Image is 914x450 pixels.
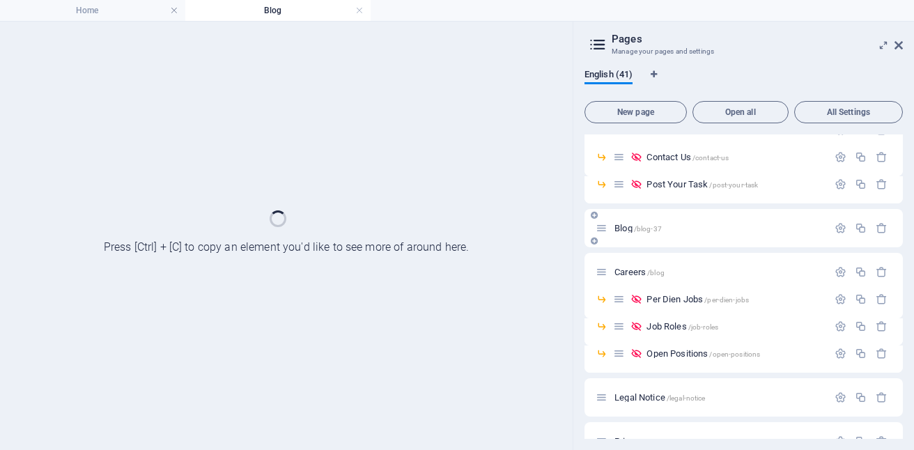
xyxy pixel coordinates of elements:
div: Remove [876,222,888,234]
div: Remove [876,391,888,403]
span: Click to open page [646,152,729,162]
div: Duplicate [855,266,867,278]
button: New page [584,101,687,123]
span: All Settings [800,108,897,116]
span: /per-dien-jobs [704,296,749,304]
div: Remove [876,348,888,359]
span: New page [591,108,681,116]
div: Settings [835,320,846,332]
div: Remove [876,151,888,163]
span: Open all [699,108,782,116]
span: /legal-notice [667,394,706,402]
h4: Blog [185,3,371,18]
span: Click to open page [614,223,662,233]
div: Duplicate [855,178,867,190]
div: Privacy/privacy [610,437,828,446]
h3: Manage your pages and settings [612,45,875,58]
span: Click to open page [646,294,749,304]
div: Remove [876,293,888,305]
div: Legal Notice/legal-notice [610,393,828,402]
div: Duplicate [855,348,867,359]
div: Settings [835,293,846,305]
div: Remove [876,266,888,278]
span: English (41) [584,66,633,86]
button: Open all [692,101,789,123]
div: Remove [876,435,888,447]
span: Click to open page [646,179,758,189]
h2: Pages [612,33,903,45]
div: Open Positions/open-positions [642,349,827,358]
span: /blog-37 [634,225,662,233]
div: Duplicate [855,151,867,163]
div: Duplicate [855,391,867,403]
div: Settings [835,266,846,278]
span: Click to open page [614,392,705,403]
div: Careers/blog [610,267,828,277]
div: Settings [835,391,846,403]
div: Post Your Task/post-your-task [642,180,827,189]
div: Settings [835,348,846,359]
div: Duplicate [855,222,867,234]
div: Job Roles/job-roles [642,322,827,331]
div: Settings [835,151,846,163]
span: /job-roles [688,323,718,331]
div: Per Dien Jobs/per-dien-jobs [642,295,827,304]
span: /post-your-task [709,181,758,189]
div: Remove [876,320,888,332]
span: Click to open page [646,348,760,359]
button: All Settings [794,101,903,123]
div: Duplicate [855,320,867,332]
span: Click to open page [646,321,718,332]
div: Blog/blog-37 [610,224,828,233]
span: /open-positions [709,350,760,358]
div: Duplicate [855,435,867,447]
div: Language Tabs [584,69,903,95]
span: Click to open page [614,267,665,277]
div: Remove [876,178,888,190]
span: /contact-us [692,154,729,162]
div: Contact Us/contact-us [642,153,827,162]
span: /blog [647,269,665,277]
div: Settings [835,435,846,447]
span: /privacy [645,438,670,446]
div: Settings [835,222,846,234]
div: Settings [835,178,846,190]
